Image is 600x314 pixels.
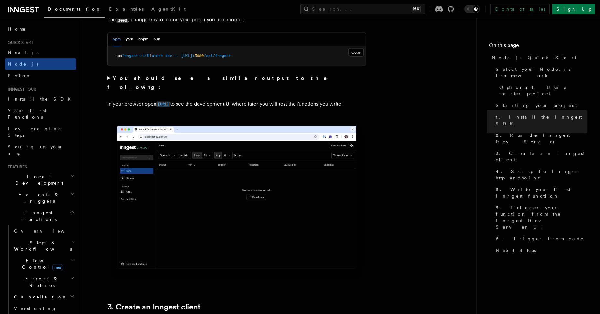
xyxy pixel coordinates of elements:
span: 4. Set up the Inngest http endpoint [496,168,587,181]
a: Starting your project [493,100,587,111]
button: yarn [126,33,133,46]
span: Cancellation [11,294,67,300]
span: Documentation [48,6,101,12]
span: 6. Trigger from code [496,235,584,242]
span: 2. Run the Inngest Dev Server [496,132,587,145]
a: 3. Create an Inngest client [107,302,201,311]
a: Optional: Use a starter project [497,81,587,100]
span: Install the SDK [8,96,75,102]
span: Overview [14,228,80,233]
a: Documentation [44,2,105,18]
span: npx [115,53,122,58]
span: Starting your project [496,102,577,109]
span: Setting up your app [8,144,63,156]
a: 6. Trigger from code [493,233,587,244]
kbd: ⌘K [412,6,421,12]
span: 3. Create an Inngest client [496,150,587,163]
a: Contact sales [490,4,550,14]
span: Select your Node.js framework [496,66,587,79]
a: Next.js [5,47,76,58]
span: Events & Triggers [5,191,70,204]
span: Inngest tour [5,87,36,92]
span: Quick start [5,40,33,45]
span: 5. Trigger your function from the Inngest Dev Server UI [496,204,587,230]
code: 3000 [117,17,128,23]
span: 1. Install the Inngest SDK [496,114,587,127]
summary: You should see a similar output to the following: [107,73,366,92]
button: Inngest Functions [5,207,76,225]
button: bun [154,33,160,46]
a: AgentKit [147,2,189,17]
p: In your browser open to see the development UI where later you will test the functions you write: [107,99,366,109]
a: Node.js Quick Start [489,52,587,63]
span: /api/inngest [204,53,231,58]
span: Leveraging Steps [8,126,62,138]
button: pnpm [138,33,148,46]
button: Toggle dark mode [464,5,480,13]
h4: On this page [489,41,587,52]
a: 5. Write your first Inngest function [493,184,587,202]
button: Local Development [5,171,76,189]
button: Events & Triggers [5,189,76,207]
span: new [52,264,63,271]
span: [URL]: [181,53,195,58]
a: 1. Install the Inngest SDK [493,111,587,129]
span: Features [5,164,27,169]
span: Versioning [14,306,57,311]
a: Home [5,23,76,35]
code: [URL] [156,101,170,107]
span: Python [8,73,31,78]
a: 4. Set up the Inngest http endpoint [493,166,587,184]
a: Your first Functions [5,105,76,123]
a: Leveraging Steps [5,123,76,141]
a: Sign Up [552,4,595,14]
button: npm [113,33,121,46]
span: Node.js Quick Start [492,54,576,61]
a: Install the SDK [5,93,76,105]
a: Overview [11,225,76,237]
img: Inngest Dev Server's 'Runs' tab with no data [107,119,366,282]
button: Flow Controlnew [11,255,76,273]
button: Steps & Workflows [11,237,76,255]
a: 3. Create an Inngest client [493,147,587,166]
span: Your first Functions [8,108,46,120]
span: Local Development [5,173,70,186]
a: Next Steps [493,244,587,256]
button: Cancellation [11,291,76,303]
span: Home [8,26,26,32]
span: Next.js [8,50,38,55]
a: [URL] [156,101,170,107]
span: Next Steps [496,247,536,254]
span: Inngest Functions [5,210,70,222]
span: AgentKit [151,6,186,12]
span: Node.js [8,61,38,67]
button: Errors & Retries [11,273,76,291]
a: 5. Trigger your function from the Inngest Dev Server UI [493,202,587,233]
span: Steps & Workflows [11,239,72,252]
a: Node.js [5,58,76,70]
span: Flow Control [11,257,71,270]
span: -u [174,53,179,58]
a: Select your Node.js framework [493,63,587,81]
a: Examples [105,2,147,17]
button: Search...⌘K [300,4,424,14]
span: Examples [109,6,144,12]
button: Copy [348,48,364,56]
a: 2. Run the Inngest Dev Server [493,129,587,147]
span: 3000 [195,53,204,58]
strong: You should see a similar output to the following: [107,75,336,90]
a: Python [5,70,76,81]
a: Setting up your app [5,141,76,159]
span: dev [165,53,172,58]
span: 5. Write your first Inngest function [496,186,587,199]
span: Optional: Use a starter project [499,84,587,97]
span: Errors & Retries [11,276,70,288]
span: inngest-cli@latest [122,53,163,58]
